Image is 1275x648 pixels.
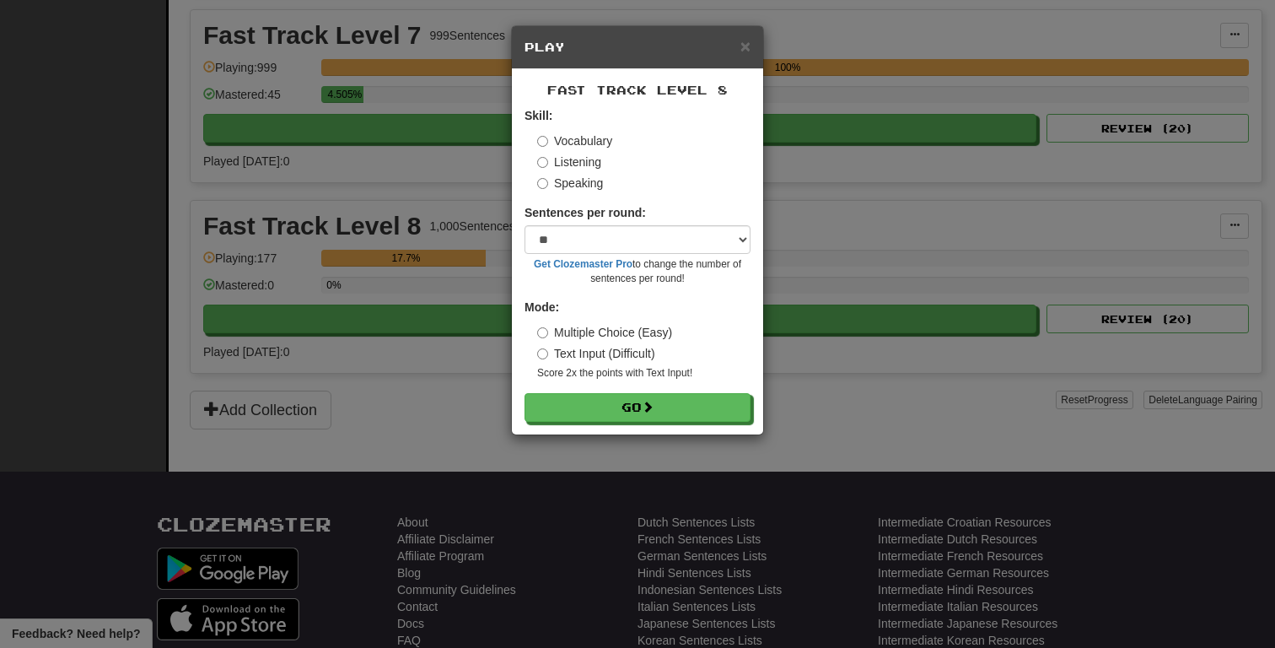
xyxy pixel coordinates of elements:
[740,36,750,56] span: ×
[534,258,632,270] a: Get Clozemaster Pro
[537,324,672,341] label: Multiple Choice (Easy)
[537,132,612,149] label: Vocabulary
[537,178,548,189] input: Speaking
[537,175,603,192] label: Speaking
[525,204,646,221] label: Sentences per round:
[525,257,750,286] small: to change the number of sentences per round!
[525,300,559,314] strong: Mode:
[537,154,601,170] label: Listening
[537,157,548,168] input: Listening
[525,393,750,422] button: Go
[547,83,728,97] span: Fast Track Level 8
[537,136,548,147] input: Vocabulary
[537,366,750,381] small: Score 2x the points with Text Input !
[537,348,548,359] input: Text Input (Difficult)
[537,327,548,338] input: Multiple Choice (Easy)
[740,37,750,55] button: Close
[525,109,552,122] strong: Skill:
[525,39,750,56] h5: Play
[537,345,655,362] label: Text Input (Difficult)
